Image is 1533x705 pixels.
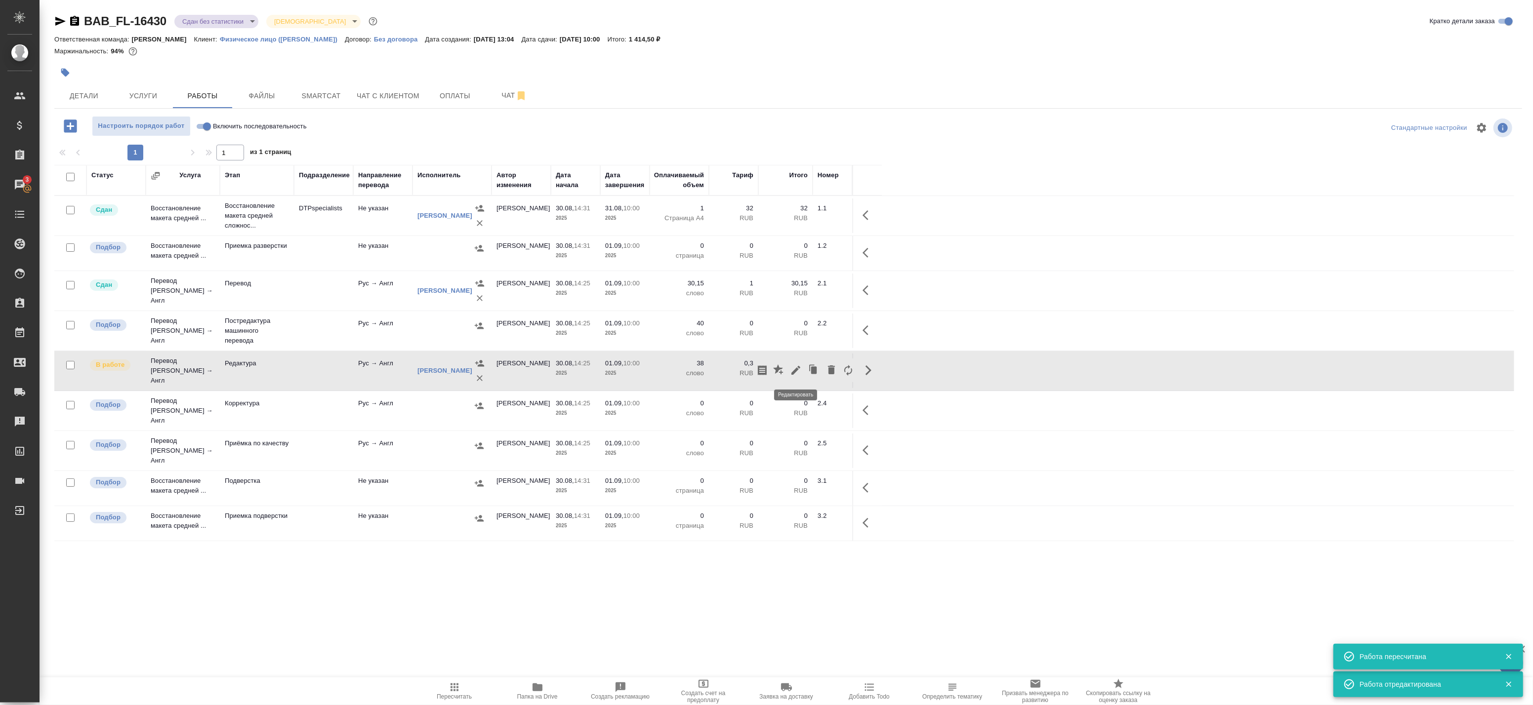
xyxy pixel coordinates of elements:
[472,511,487,526] button: Назначить
[655,476,704,486] p: 0
[763,213,808,223] p: RUB
[194,36,220,43] p: Клиент:
[472,241,487,256] button: Назначить
[655,398,704,408] p: 0
[54,15,66,27] button: Скопировать ссылку для ЯМессенджера
[57,116,84,136] button: Добавить работу
[1389,120,1470,136] div: split button
[556,359,574,367] p: 30.08,
[179,90,226,102] span: Работы
[655,213,704,223] p: Страница А4
[556,408,595,418] p: 2025
[605,319,623,327] p: 01.09,
[238,90,286,102] span: Файлы
[556,242,574,249] p: 30.08,
[668,690,739,704] span: Создать счет на предоплату
[1077,677,1160,705] button: Скопировать ссылку на оценку заказа
[492,353,551,388] td: [PERSON_NAME]
[517,693,558,700] span: Папка на Drive
[417,170,461,180] div: Исполнитель
[358,170,408,190] div: Направление перевода
[1430,16,1495,26] span: Кратко детали заказа
[605,512,623,519] p: 01.09,
[818,203,847,213] div: 1.1
[225,438,289,448] p: Приёмка по качеству
[492,393,551,428] td: [PERSON_NAME]
[605,359,623,367] p: 01.09,
[96,320,121,330] p: Подбор
[492,313,551,348] td: [PERSON_NAME]
[472,398,487,413] button: Назначить
[763,521,808,531] p: RUB
[840,358,857,382] button: Заменить
[574,439,590,447] p: 14:25
[353,274,413,308] td: Рус → Англ
[857,511,880,535] button: Здесь прячутся важные кнопки
[146,431,220,470] td: Перевод [PERSON_NAME] → Англ
[857,358,880,382] button: Скрыть кнопки
[655,288,704,298] p: слово
[579,677,662,705] button: Создать рекламацию
[608,36,629,43] p: Итого:
[179,17,247,26] button: Сдан без статистики
[789,170,808,180] div: Итого
[857,241,880,265] button: Здесь прячутся важные кнопки
[605,439,623,447] p: 01.09,
[818,318,847,328] div: 2.2
[1083,690,1154,704] span: Скопировать ссылку на оценку заказа
[492,506,551,541] td: [PERSON_NAME]
[857,318,880,342] button: Здесь прячутся важные кнопки
[91,170,114,180] div: Статус
[818,476,847,486] div: 3.1
[1360,679,1490,689] div: Работа отредактирована
[605,486,645,496] p: 2025
[857,278,880,302] button: Здесь прячутся важные кнопки
[623,359,640,367] p: 10:00
[357,90,419,102] span: Чат с клиентом
[605,170,645,190] div: Дата завершения
[472,201,487,216] button: Назначить
[472,356,487,371] button: Назначить
[294,198,353,233] td: DTPspecialists
[763,288,808,298] p: RUB
[492,433,551,468] td: [PERSON_NAME]
[225,398,289,408] p: Корректура
[491,89,538,102] span: Чат
[714,408,753,418] p: RUB
[714,438,753,448] p: 0
[763,408,808,418] p: RUB
[146,236,220,271] td: Восстановление макета средней ...
[623,399,640,407] p: 10:00
[605,251,645,261] p: 2025
[146,471,220,506] td: Восстановление макета средней ...
[849,693,889,700] span: Добавить Todo
[556,288,595,298] p: 2025
[1470,116,1493,140] span: Настроить таблицу
[417,287,472,294] a: [PERSON_NAME]
[763,438,808,448] p: 0
[714,398,753,408] p: 0
[374,35,425,43] a: Без договора
[220,36,345,43] p: Физическое лицо ([PERSON_NAME])
[492,236,551,271] td: [PERSON_NAME]
[96,360,124,370] p: В работе
[556,251,595,261] p: 2025
[655,521,704,531] p: страница
[213,121,307,131] span: Включить последовательность
[857,203,880,227] button: Здесь прячутся важные кнопки
[472,438,487,453] button: Назначить
[605,408,645,418] p: 2025
[299,170,350,180] div: Подразделение
[574,319,590,327] p: 14:25
[605,242,623,249] p: 01.09,
[605,448,645,458] p: 2025
[225,316,289,346] p: Постредактура машинного перевода
[89,438,141,452] div: Можно подбирать исполнителей
[823,358,840,382] button: Удалить
[828,677,911,705] button: Добавить Todo
[92,116,191,136] button: Настроить порядок работ
[556,486,595,496] p: 2025
[413,677,496,705] button: Пересчитать
[818,278,847,288] div: 2.1
[714,521,753,531] p: RUB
